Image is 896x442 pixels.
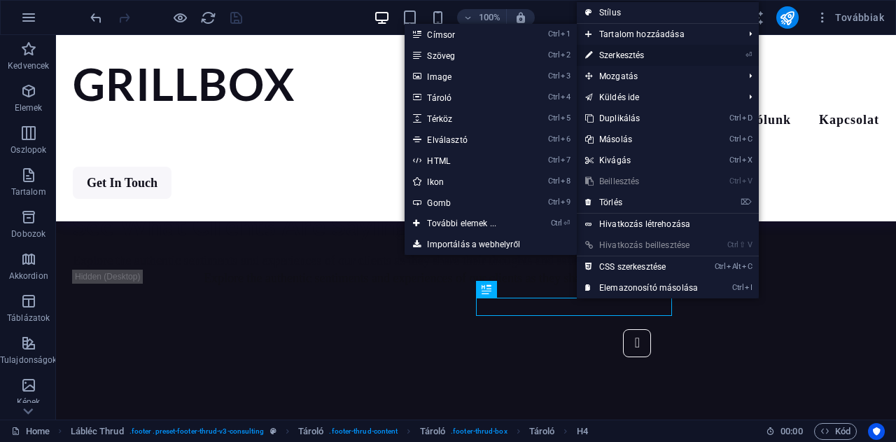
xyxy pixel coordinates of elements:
[815,11,884,25] span: Továbbiak
[868,423,885,440] button: Usercentrics
[405,87,524,108] a: Ctrl4Tároló
[742,113,752,123] i: D
[548,134,559,144] i: Ctrl
[577,423,588,440] span: Kattintson a kijelöléshez. Dupla kattintás az szerkesztéshez
[548,113,559,123] i: Ctrl
[577,277,706,298] a: CtrlIElemazonosító másolása
[405,108,524,129] a: Ctrl5Térköz
[577,45,706,66] a: ⏎Szerkesztés
[11,228,45,240] p: Dobozok
[199,9,216,26] button: reload
[742,134,752,144] i: C
[780,423,802,440] span: 00 00
[577,87,738,108] a: Küldés ide
[776,6,799,29] button: publish
[71,423,124,440] span: Kattintson a kijelöléshez. Dupla kattintás az szerkesztéshez
[577,192,706,213] a: ⌦Törlés
[561,177,570,186] i: 8
[561,29,570,39] i: 1
[745,50,752,60] i: ⏎
[715,262,726,271] i: Ctrl
[548,198,559,207] i: Ctrl
[17,396,41,408] p: Képek
[405,24,524,45] a: Ctrl1Címsor
[729,134,741,144] i: Ctrl
[87,9,104,26] button: undo
[779,10,795,26] i: Közzététel
[548,50,559,60] i: Ctrl
[548,92,559,102] i: Ctrl
[548,29,559,39] i: Ctrl
[729,113,741,123] i: Ctrl
[11,186,46,198] p: Tartalom
[10,144,46,156] p: Oszlopok
[7,312,50,324] p: Táblázatok
[548,71,559,81] i: Ctrl
[745,283,752,292] i: I
[577,235,706,256] a: Ctrl⇧VHivatkozás beillesztése
[9,270,48,282] p: Akkordion
[577,214,759,235] a: Hivatkozás létrehozása
[766,423,803,440] h6: Munkamenet idő
[457,9,507,26] button: 100%
[732,283,743,292] i: Ctrl
[8,60,49,71] p: Kedvencek
[478,9,500,26] h6: 100%
[727,240,738,249] i: Ctrl
[563,219,570,228] i: ⏎
[548,177,559,186] i: Ctrl
[15,102,43,113] p: Elemek
[405,234,577,255] a: Importálás a webhelyről
[561,156,570,165] i: 7
[790,426,792,436] span: :
[577,256,706,277] a: CtrlAltCCSS szerkesztése
[529,423,555,440] span: Kattintson a kijelöléshez. Dupla kattintás az szerkesztéshez
[820,423,850,440] span: Kód
[561,198,570,207] i: 9
[577,150,706,171] a: CtrlXKivágás
[129,423,265,440] span: . footer .preset-footer-thrud-v3-consulting
[551,219,562,228] i: Ctrl
[577,171,706,192] a: CtrlVBeillesztés
[405,213,524,234] a: Ctrl⏎További elemek ...
[329,423,398,440] span: . footer-thrud-content
[577,24,738,45] span: Tartalom hozzáadása
[814,423,857,440] button: Kód
[729,156,741,165] i: Ctrl
[405,129,524,150] a: Ctrl6Elválasztó
[742,177,752,186] i: V
[405,45,524,66] a: Ctrl2Szöveg
[405,66,524,87] a: Ctrl3Image
[298,423,324,440] span: Kattintson a kijelöléshez. Dupla kattintás az szerkesztéshez
[561,113,570,123] i: 5
[742,156,752,165] i: X
[71,423,588,440] nav: breadcrumb
[11,423,50,440] a: Kattintson a kijelölés megszüntetéséhez. Dupla kattintás az oldalak megnyitásához
[88,10,104,26] i: Visszavonás: Kép szélességének megváltoztatása (Ctrl+Z)
[577,108,706,129] a: CtrlDDuplikálás
[420,423,446,440] span: Kattintson a kijelöléshez. Dupla kattintás az szerkesztéshez
[577,129,706,150] a: CtrlCMásolás
[451,423,507,440] span: . footer-thrud-box
[727,262,741,271] i: Alt
[405,150,524,171] a: Ctrl7HTML
[405,192,524,213] a: Ctrl9Gomb
[548,156,559,165] i: Ctrl
[514,11,527,24] i: Átméretezés esetén automatikusan beállítja a nagyítási szintet a választott eszköznek megfelelően.
[561,92,570,102] i: 4
[742,262,752,271] i: C
[741,198,752,207] i: ⌦
[739,240,745,249] i: ⇧
[561,71,570,81] i: 3
[200,10,216,26] i: Weboldal újratöltése
[577,2,759,23] a: Stílus
[748,240,752,249] i: V
[561,134,570,144] i: 6
[561,50,570,60] i: 2
[270,427,276,435] i: Ez az elem egy testreszabható előre beállítás
[729,177,741,186] i: Ctrl
[577,66,738,87] span: Mozgatás
[810,6,890,29] button: Továbbiak
[171,9,188,26] button: Kattintson ide az előnézeti módból való kilépéshez és a szerkesztés folytatásához
[405,171,524,192] a: Ctrl8Ikon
